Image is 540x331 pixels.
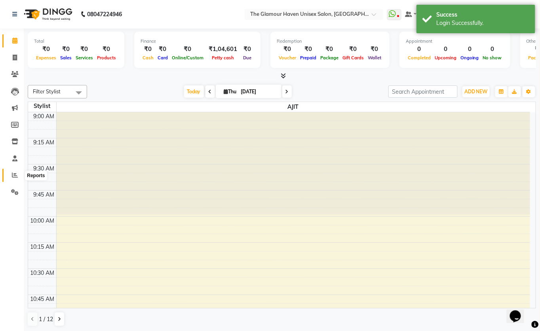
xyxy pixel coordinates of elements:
div: Reports [25,171,47,180]
div: ₹1,04,601 [205,45,240,54]
span: 1 / 12 [39,315,53,323]
div: ₹0 [340,45,366,54]
span: Online/Custom [170,55,205,61]
span: AJIT [57,102,530,112]
span: Ongoing [458,55,481,61]
button: ADD NEW [462,86,490,97]
span: Thu [222,89,239,95]
span: Voucher [277,55,298,61]
span: Card [156,55,170,61]
div: ₹0 [95,45,118,54]
div: Login Successfully. [436,19,529,27]
span: Services [74,55,95,61]
span: Prepaid [298,55,318,61]
span: Due [241,55,253,61]
span: Products [95,55,118,61]
span: Wallet [366,55,383,61]
div: 10:30 AM [29,269,56,277]
div: ₹0 [277,45,298,54]
div: ₹0 [156,45,170,54]
div: Finance [141,38,254,45]
div: 0 [481,45,504,54]
div: ₹0 [240,45,254,54]
div: Appointment [406,38,504,45]
div: Total [34,38,118,45]
div: Success [436,11,529,19]
div: 9:30 AM [32,165,56,173]
div: 0 [433,45,458,54]
div: ₹0 [58,45,74,54]
span: Sales [58,55,74,61]
span: Filter Stylist [33,88,61,95]
span: Petty cash [210,55,236,61]
div: Stylist [28,102,56,110]
input: 2025-09-04 [239,86,278,98]
div: ₹0 [318,45,340,54]
div: 10:00 AM [29,217,56,225]
div: 9:00 AM [32,112,56,121]
div: ₹0 [298,45,318,54]
span: Gift Cards [340,55,366,61]
div: ₹0 [366,45,383,54]
b: 08047224946 [87,3,122,25]
img: logo [20,3,74,25]
div: 0 [458,45,481,54]
div: 9:45 AM [32,191,56,199]
span: Package [318,55,340,61]
div: ₹0 [170,45,205,54]
div: ₹0 [34,45,58,54]
div: 10:15 AM [29,243,56,251]
iframe: chat widget [507,299,532,323]
span: No show [481,55,504,61]
span: Upcoming [433,55,458,61]
span: Today [184,85,204,98]
span: Completed [406,55,433,61]
div: 9:15 AM [32,138,56,147]
div: ₹0 [141,45,156,54]
div: 10:45 AM [29,295,56,303]
span: Expenses [34,55,58,61]
input: Search Appointment [388,85,458,98]
span: Cash [141,55,156,61]
div: Redemption [277,38,383,45]
span: ADD NEW [464,89,488,95]
div: ₹0 [74,45,95,54]
div: 0 [406,45,433,54]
